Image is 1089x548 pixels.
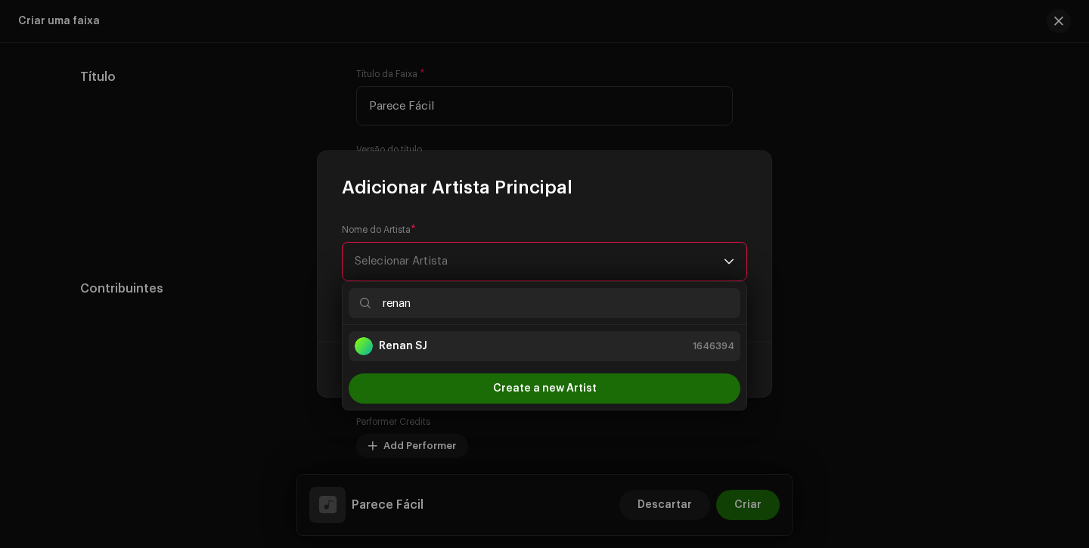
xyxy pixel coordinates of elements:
[724,243,734,280] div: dropdown trigger
[379,339,427,354] strong: Renan SJ
[493,373,597,404] span: Create a new Artist
[349,331,740,361] li: Renan SJ
[693,339,734,354] span: 1646394
[343,325,746,367] ul: Option List
[342,224,416,236] label: Nome do Artista
[355,243,724,280] span: Selecionar Artista
[342,175,572,200] span: Adicionar Artista Principal
[355,255,448,267] span: Selecionar Artista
